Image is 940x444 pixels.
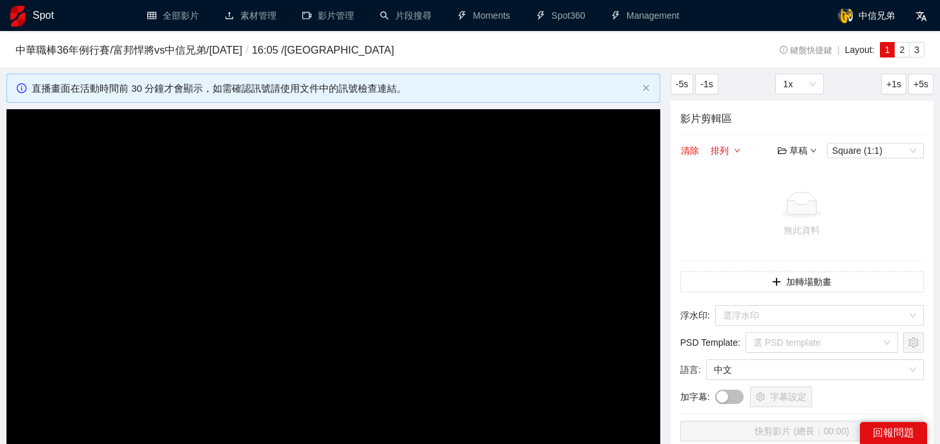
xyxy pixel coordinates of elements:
a: search片段搜尋 [380,10,432,21]
button: 排列down [710,143,741,158]
h3: 中華職棒36年例行賽 / 富邦悍將 vs 中信兄弟 / [DATE] 16:05 / [GEOGRAPHIC_DATA] [16,42,711,59]
button: -1s [695,74,718,94]
a: thunderboltSpot360 [536,10,585,21]
button: close [642,84,650,92]
span: -5s [676,77,688,91]
span: 語言 : [680,363,701,377]
div: 草稿 [778,143,817,158]
a: upload素材管理 [225,10,277,21]
span: down [810,147,817,154]
span: | [837,45,840,55]
img: avatar [838,8,853,23]
span: 3 [914,45,919,55]
div: 無此資料 [685,223,919,237]
button: setting字幕設定 [750,386,812,407]
button: -5s [671,74,693,94]
span: / [242,44,252,56]
span: 1x [783,74,816,94]
span: Layout: [845,45,875,55]
div: 直播畫面在活動時間前 30 分鐘才會顯示，如需確認訊號請使用文件中的訊號檢查連結。 [32,81,637,96]
span: 1 [885,45,890,55]
span: info-circle [780,46,788,54]
span: +1s [886,77,901,91]
button: +1s [881,74,906,94]
span: info-circle [17,83,26,93]
button: 快剪影片 (總長：00:00) [680,421,924,441]
span: down [734,147,740,155]
button: setting [903,332,924,353]
span: folder-open [778,146,787,155]
div: 回報問題 [860,422,927,444]
h4: 影片剪輯區 [680,111,924,127]
button: plus加轉場動畫 [680,271,924,292]
img: logo [10,6,25,26]
span: plus [772,277,781,288]
span: PSD Template : [680,335,740,350]
span: 中文 [714,360,916,379]
span: 加字幕 : [680,390,710,404]
button: +5s [908,74,934,94]
a: video-camera影片管理 [302,10,354,21]
span: 鍵盤快捷鍵 [780,46,832,55]
a: thunderboltManagement [611,10,680,21]
button: 清除 [680,143,700,158]
span: -1s [700,77,713,91]
span: Square (1:1) [832,143,919,158]
a: thunderboltMoments [457,10,510,21]
a: table全部影片 [147,10,199,21]
span: +5s [914,77,928,91]
span: 2 [899,45,904,55]
span: 浮水印 : [680,308,710,322]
